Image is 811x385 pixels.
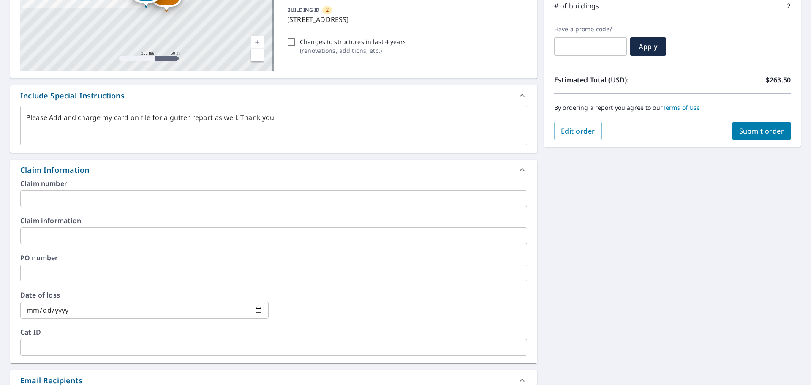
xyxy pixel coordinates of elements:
[300,46,406,55] p: ( renovations, additions, etc. )
[251,36,264,49] a: Current Level 17, Zoom In
[10,160,537,180] div: Claim Information
[561,126,595,136] span: Edit order
[554,75,672,85] p: Estimated Total (USD):
[20,254,527,261] label: PO number
[251,49,264,61] a: Current Level 17, Zoom Out
[637,42,659,51] span: Apply
[554,1,599,11] p: # of buildings
[20,292,269,298] label: Date of loss
[630,37,666,56] button: Apply
[20,217,527,224] label: Claim information
[554,104,791,112] p: By ordering a report you agree to our
[663,104,700,112] a: Terms of Use
[326,6,329,14] span: 2
[300,37,406,46] p: Changes to structures in last 4 years
[20,90,125,101] div: Include Special Instructions
[739,126,784,136] span: Submit order
[20,180,527,187] label: Claim number
[554,122,602,140] button: Edit order
[287,14,524,25] p: [STREET_ADDRESS]
[287,6,320,14] p: BUILDING ID
[732,122,791,140] button: Submit order
[10,85,537,106] div: Include Special Instructions
[787,1,791,11] p: 2
[554,25,627,33] label: Have a promo code?
[26,114,521,138] textarea: Please Add and charge my card on file for a gutter report as well. Thank you
[766,75,791,85] p: $263.50
[20,329,527,336] label: Cat ID
[20,164,89,176] div: Claim Information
